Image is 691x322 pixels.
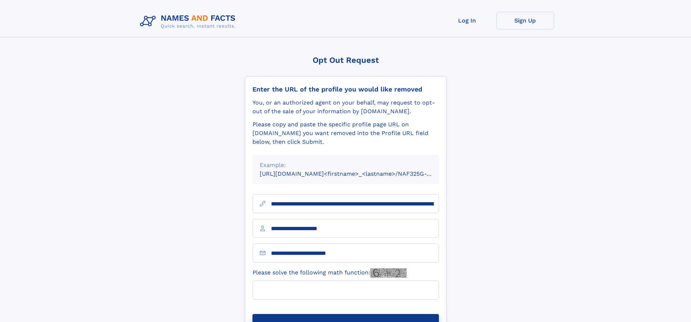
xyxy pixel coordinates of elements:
a: Sign Up [496,12,554,29]
div: Example: [260,161,432,170]
div: Enter the URL of the profile you would like removed [252,85,439,93]
small: [URL][DOMAIN_NAME]<firstname>_<lastname>/NAF325G-xxxxxxxx [260,170,453,177]
div: Please copy and paste the specific profile page URL on [DOMAIN_NAME] you want removed into the Pr... [252,120,439,146]
img: Logo Names and Facts [137,12,242,31]
div: Opt Out Request [245,56,447,65]
div: You, or an authorized agent on your behalf, may request to opt-out of the sale of your informatio... [252,98,439,116]
a: Log In [438,12,496,29]
label: Please solve the following math function: [252,268,407,278]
